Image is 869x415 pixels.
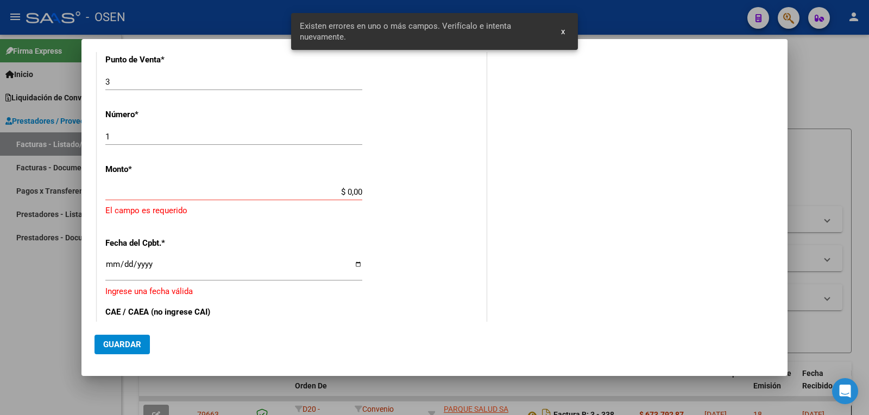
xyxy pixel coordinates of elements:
[105,285,478,298] p: Ingrese una fecha válida
[103,340,141,349] span: Guardar
[105,54,217,66] p: Punto de Venta
[832,378,858,404] div: Open Intercom Messenger
[95,335,150,354] button: Guardar
[105,108,217,121] p: Número
[105,306,217,318] p: CAE / CAEA (no ingrese CAI)
[552,22,574,41] button: x
[105,205,478,217] p: El campo es requerido
[105,163,217,176] p: Monto
[105,237,217,250] p: Fecha del Cpbt.
[300,21,548,42] span: Existen errores en uno o más campos. Verifícalo e intenta nuevamente.
[561,27,565,36] span: x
